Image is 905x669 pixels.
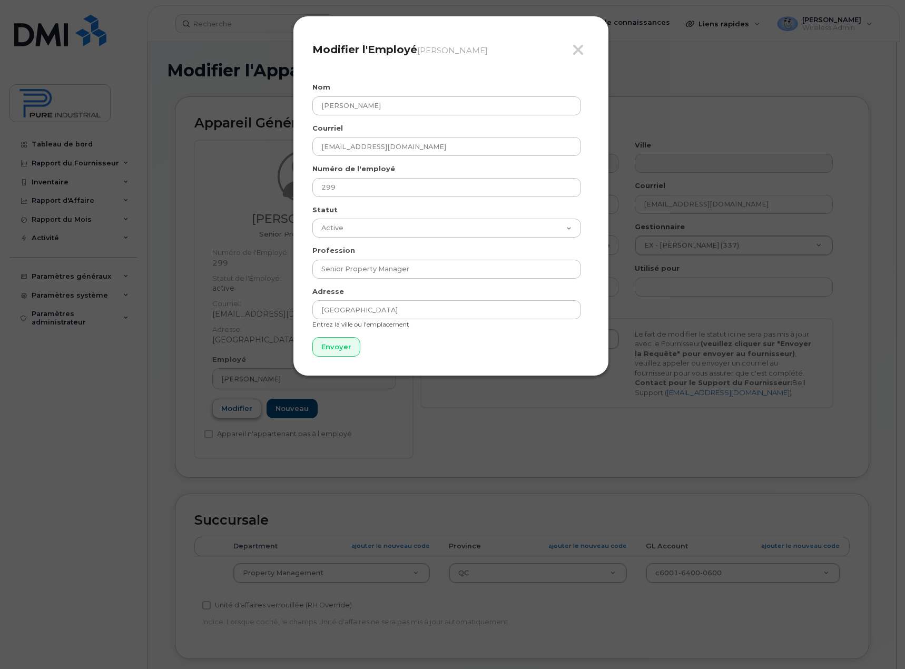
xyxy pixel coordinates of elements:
[312,205,338,215] label: Statut
[312,123,343,133] label: Courriel
[312,287,344,297] label: Adresse
[417,45,488,55] small: [PERSON_NAME]
[312,245,355,255] label: Profession
[312,43,589,56] h4: Modifier l'Employé
[312,82,330,92] label: Nom
[312,320,409,328] small: Entrez la ville ou l'emplacement
[312,164,395,174] label: Numéro de l'employé
[312,337,360,357] input: Envoyer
